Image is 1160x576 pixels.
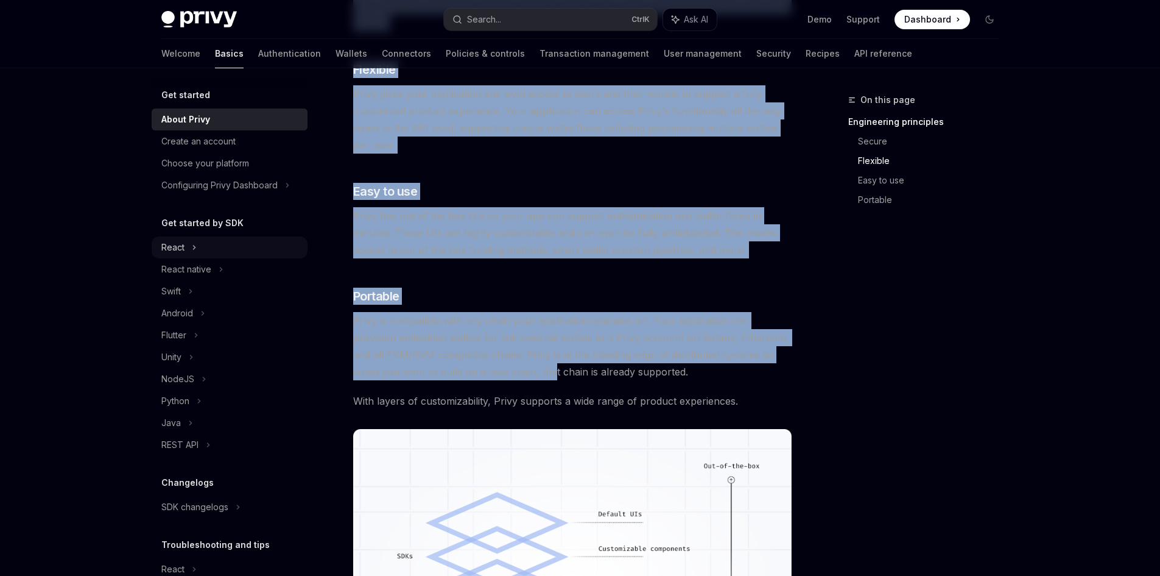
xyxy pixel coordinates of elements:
button: Ask AI [663,9,717,30]
a: Welcome [161,39,200,68]
div: React native [161,262,211,277]
div: Search... [467,12,501,27]
h5: Get started by SDK [161,216,244,230]
img: dark logo [161,11,237,28]
span: Flexible [353,61,396,78]
a: Dashboard [895,10,970,29]
h5: Get started [161,88,210,102]
a: Create an account [152,130,308,152]
div: Create an account [161,134,236,149]
a: Demo [807,13,832,26]
div: React [161,240,185,255]
h5: Changelogs [161,475,214,490]
a: Easy to use [858,171,1009,190]
div: Python [161,394,189,408]
button: Search...CtrlK [444,9,657,30]
div: Android [161,306,193,321]
div: Choose your platform [161,156,249,171]
span: Ctrl K [631,15,650,24]
span: Easy to use [353,183,418,200]
div: SDK changelogs [161,500,228,514]
button: Toggle dark mode [980,10,999,29]
span: Ask AI [684,13,708,26]
a: User management [664,39,742,68]
a: Policies & controls [446,39,525,68]
a: API reference [854,39,912,68]
h5: Troubleshooting and tips [161,538,270,552]
span: Dashboard [904,13,951,26]
div: Configuring Privy Dashboard [161,178,278,193]
a: Security [756,39,791,68]
a: Wallets [336,39,367,68]
div: Flutter [161,328,186,343]
a: Support [846,13,880,26]
a: About Privy [152,108,308,130]
a: Choose your platform [152,152,308,174]
div: Java [161,416,181,430]
span: Portable [353,288,399,305]
a: Basics [215,39,244,68]
a: Secure [858,132,1009,151]
div: NodeJS [161,372,194,386]
span: Privy gives your application low level access to users and their wallets to support a fully custo... [353,85,792,154]
a: Recipes [806,39,840,68]
span: With layers of customizability, Privy supports a wide range of product experiences. [353,393,792,410]
div: Unity [161,350,181,364]
a: Transaction management [540,39,649,68]
a: Authentication [258,39,321,68]
div: Swift [161,284,181,299]
div: About Privy [161,112,210,127]
a: Flexible [858,151,1009,171]
div: REST API [161,438,199,452]
a: Engineering principles [848,112,1009,132]
span: Privy has out of the box UIs so your app can support authentication and wallet flows in minutes. ... [353,207,792,258]
span: Privy is compatible with any chain your application operates on. Your application can provision e... [353,312,792,380]
a: Portable [858,190,1009,210]
a: Connectors [382,39,431,68]
span: On this page [860,93,915,107]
